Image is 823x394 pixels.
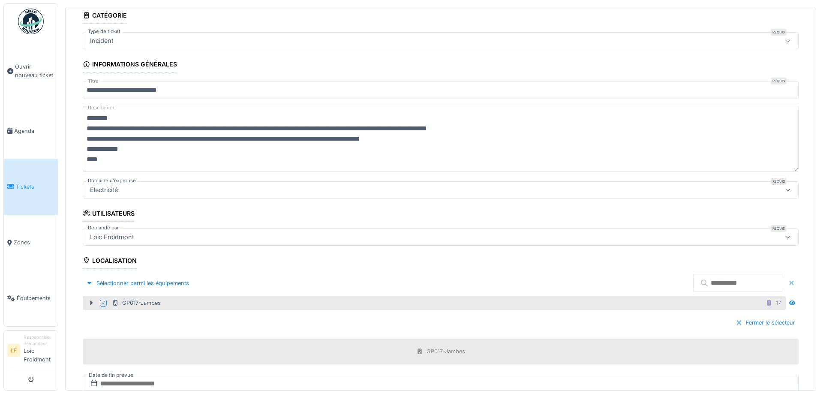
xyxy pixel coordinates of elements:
div: Sélectionner parmi les équipements [83,277,192,289]
img: Badge_color-CXgf-gQk.svg [18,9,44,34]
a: Tickets [4,159,58,214]
span: Équipements [17,294,54,302]
div: Loic Froidmont [87,232,138,242]
div: Responsable demandeur [24,334,54,347]
div: Utilisateurs [83,207,135,222]
span: Zones [14,238,54,247]
span: Agenda [14,127,54,135]
div: Incident [87,36,117,45]
div: Requis [771,29,787,36]
div: Localisation [83,254,137,269]
div: Requis [771,225,787,232]
a: LF Responsable demandeurLoic Froidmont [7,334,54,369]
label: Demandé par [86,224,120,232]
div: Fermer le sélecteur [732,317,799,328]
label: Date de fin prévue [88,370,134,380]
div: Catégorie [83,9,127,24]
a: Équipements [4,271,58,326]
span: Ouvrir nouveau ticket [15,63,54,79]
label: Description [86,102,116,113]
div: Informations générales [83,58,177,72]
label: Domaine d'expertise [86,177,138,184]
div: Requis [771,178,787,185]
li: Loic Froidmont [24,334,54,367]
div: GP017-Jambes [427,347,465,355]
div: GP017-Jambes [112,299,161,307]
label: Type de ticket [86,28,122,35]
li: LF [7,344,20,357]
span: Tickets [16,183,54,191]
label: Titre [86,78,100,85]
div: 17 [776,299,781,307]
a: Agenda [4,103,58,159]
div: Electricité [87,185,121,195]
a: Zones [4,215,58,271]
div: Requis [771,78,787,84]
a: Ouvrir nouveau ticket [4,39,58,103]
